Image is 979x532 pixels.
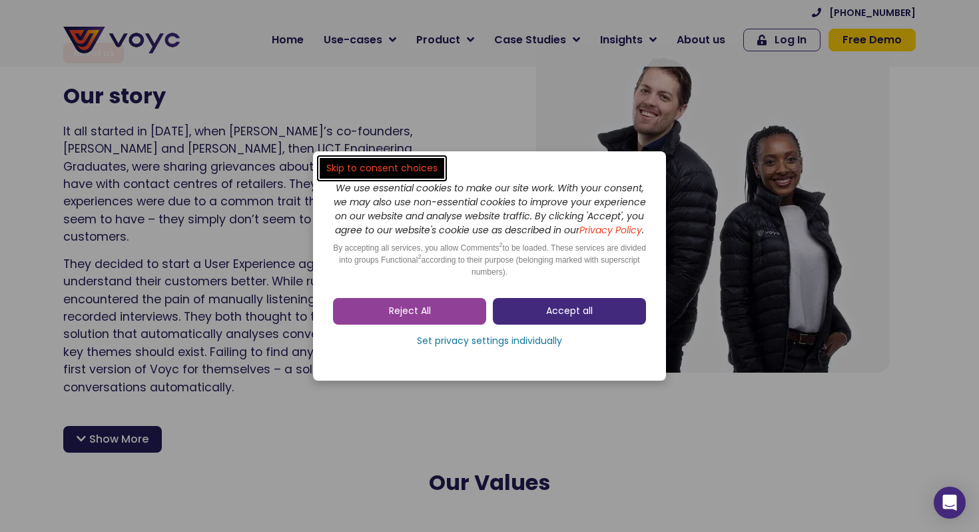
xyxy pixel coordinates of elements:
a: Accept all [493,298,646,325]
a: Skip to consent choices [320,158,444,179]
a: Set privacy settings individually [333,331,646,351]
sup: 2 [418,253,421,260]
span: Accept all [546,305,593,318]
a: Privacy Policy [579,223,642,237]
i: We use essential cookies to make our site work. With your consent, we may also use non-essential ... [334,181,646,237]
a: Reject All [333,298,486,325]
span: Reject All [389,305,431,318]
sup: 2 [499,241,503,248]
span: Set privacy settings individually [417,335,562,348]
span: By accepting all services, you allow Comments to be loaded. These services are divided into group... [333,243,646,277]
